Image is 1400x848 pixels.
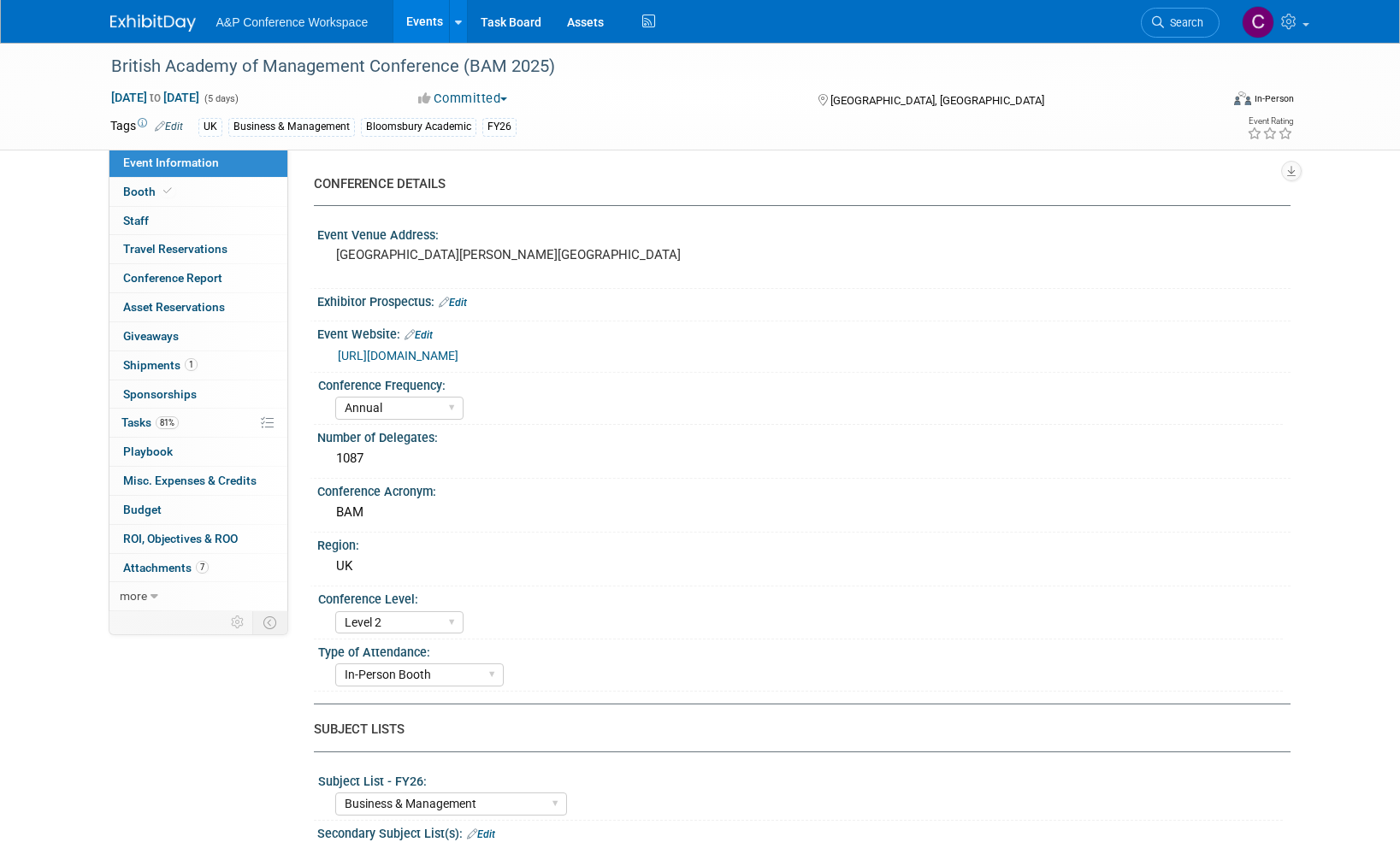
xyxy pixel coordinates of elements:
td: Personalize Event Tab Strip [223,611,253,633]
div: Region: [317,533,1291,554]
div: Business & Management [228,118,355,136]
a: Budget [109,496,287,524]
a: Search [1141,8,1220,38]
div: Conference Frequency: [318,373,1283,394]
div: Type of Attendance: [318,639,1283,661]
a: Edit [405,329,433,341]
img: ExhibitDay [110,15,196,32]
div: Number of Delegates: [317,425,1291,446]
span: [GEOGRAPHIC_DATA], [GEOGRAPHIC_DATA] [830,94,1044,107]
a: ROI, Objectives & ROO [109,525,287,553]
span: Shipments [123,358,198,372]
span: Event Information [123,156,219,169]
i: Booth reservation complete [163,186,172,196]
a: Travel Reservations [109,235,287,263]
div: Bloomsbury Academic [361,118,476,136]
div: Conference Acronym: [317,479,1291,500]
span: (5 days) [203,93,239,104]
div: Event Format [1119,89,1295,115]
button: Committed [412,90,514,108]
div: Event Rating [1247,117,1293,126]
a: Edit [155,121,183,132]
div: Exhibitor Prospectus: [317,289,1291,311]
div: SUBJECT LISTS [314,721,1278,739]
span: Tasks [121,415,179,429]
div: Event Website: [317,321,1291,344]
span: Search [1164,16,1203,29]
span: 81% [156,416,179,429]
span: Booth [123,185,175,198]
div: In-Person [1254,92,1294,105]
span: Sponsorships [123,387,197,401]
div: UK [198,118,222,136]
a: Shipments1 [109,351,287,380]
td: Toggle Event Tabs [252,611,287,633]
a: [URL][DOMAIN_NAME] [338,349,458,362]
a: Conference Report [109,264,287,292]
a: Booth [109,178,287,206]
div: Conference Level: [318,586,1283,608]
span: to [147,91,163,104]
span: ROI, Objectives & ROO [123,532,238,545]
div: Secondary Subject List(s): [317,821,1291,843]
div: FY26 [482,118,517,136]
div: UK [330,553,1278,580]
pre: [GEOGRAPHIC_DATA][PERSON_NAME][GEOGRAPHIC_DATA] [336,247,704,262]
a: Asset Reservations [109,293,287,321]
a: more [109,582,287,610]
span: more [120,589,147,603]
div: Subject List - FY26: [318,768,1283,790]
span: Misc. Expenses & Credits [123,474,257,487]
span: Asset Reservations [123,300,225,314]
div: 1087 [330,445,1278,472]
div: BAM [330,499,1278,526]
a: Sponsorships [109,380,287,409]
a: Staff [109,207,287,235]
a: Edit [467,828,495,840]
div: CONFERENCE DETAILS [314,175,1278,193]
span: Travel Reservations [123,242,227,256]
a: Edit [439,297,467,309]
span: 7 [196,561,209,574]
a: Misc. Expenses & Credits [109,467,287,495]
a: Attachments7 [109,554,287,582]
div: British Academy of Management Conference (BAM 2025) [105,51,1194,82]
a: Giveaways [109,322,287,350]
span: Attachments [123,561,209,574]
td: Tags [110,117,183,137]
span: 1 [185,358,198,371]
a: Playbook [109,438,287,466]
span: Budget [123,503,162,516]
a: Event Information [109,149,287,177]
span: Conference Report [123,271,222,285]
a: Tasks81% [109,409,287,437]
div: Event Venue Address: [317,222,1291,244]
span: A&P Conference Workspace [216,15,369,29]
span: Playbook [123,445,173,458]
span: Giveaways [123,329,179,343]
span: Staff [123,214,149,227]
img: Format-Inperson.png [1234,91,1251,105]
img: Christine Ritchlin [1242,6,1274,38]
span: [DATE] [DATE] [110,90,200,105]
